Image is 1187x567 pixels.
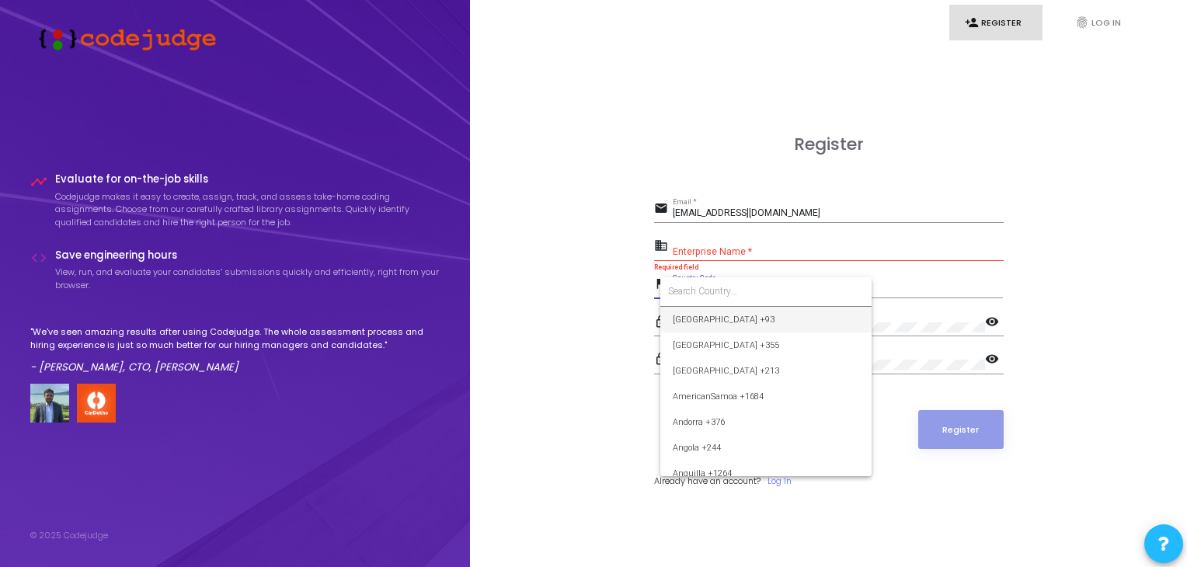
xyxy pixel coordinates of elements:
[673,307,859,332] span: [GEOGRAPHIC_DATA] +93
[673,461,859,486] span: Anguilla +1264
[673,409,859,435] span: Andorra +376
[668,284,864,298] input: Search Country...
[673,332,859,358] span: [GEOGRAPHIC_DATA] +355
[673,435,859,461] span: Angola +244
[673,384,859,409] span: AmericanSamoa +1684
[673,358,859,384] span: [GEOGRAPHIC_DATA] +213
